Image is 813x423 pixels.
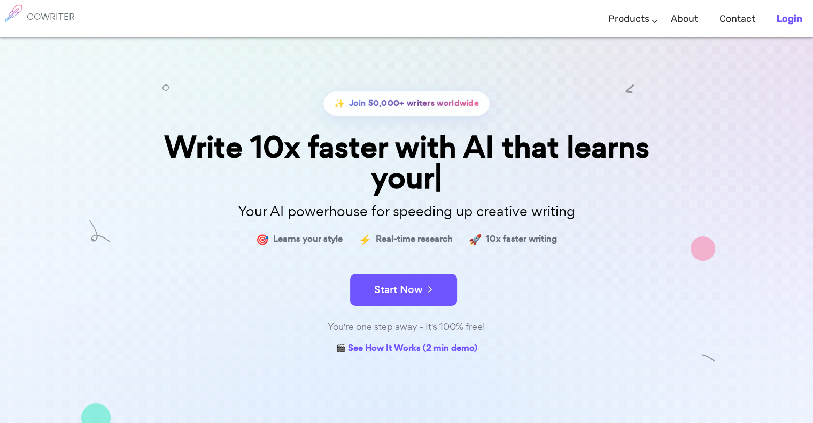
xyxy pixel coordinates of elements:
a: 🎬 See How It Works (2 min demo) [336,341,477,357]
span: ✨ [334,96,345,111]
img: shape [702,351,715,365]
span: 10x faster writing [486,232,557,247]
span: 🎯 [256,232,269,247]
span: Join 50,000+ writers worldwide [349,96,479,111]
a: Login [777,3,802,35]
img: shape [691,236,715,261]
a: Contact [719,3,755,35]
div: Write 10x faster with AI that learns your [140,132,674,193]
a: Products [608,3,649,35]
button: Start Now [350,274,457,306]
b: Login [777,13,802,25]
span: Real-time research [376,232,453,247]
a: About [671,3,698,35]
span: 🚀 [469,232,482,247]
span: Learns your style [273,232,343,247]
p: Your AI powerhouse for speeding up creative writing [140,200,674,223]
span: ⚡ [359,232,371,247]
img: shape [89,220,110,242]
div: You're one step away - It's 100% free! [140,319,674,335]
h6: COWRITER [27,12,75,21]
